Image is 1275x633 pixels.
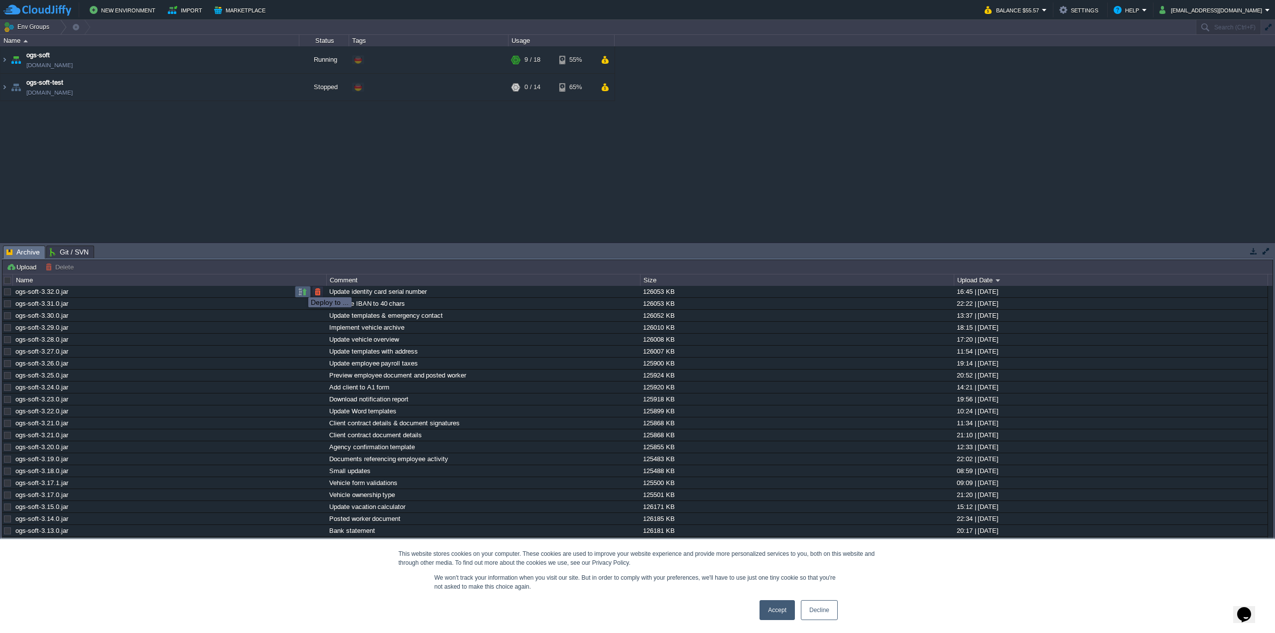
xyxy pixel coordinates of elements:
a: ogs-soft-3.21.0.jar [15,431,68,439]
a: ogs-soft-3.30.0.jar [15,312,68,319]
div: 126181 KB [640,525,953,536]
div: 20:52 | [DATE] [954,370,1267,381]
div: 125488 KB [640,465,953,477]
div: 10:24 | [DATE] [954,405,1267,417]
div: 125868 KB [640,417,953,429]
div: This website stores cookies on your computer. These cookies are used to improve your website expe... [398,549,877,567]
div: 12:33 | [DATE] [954,441,1267,453]
div: 125900 KB [640,358,953,369]
div: 125899 KB [640,405,953,417]
div: Posted worker document [327,513,639,524]
div: 126185 KB [640,513,953,524]
img: AMDAwAAAACH5BAEAAAAALAAAAAABAAEAAAICRAEAOw== [9,74,23,101]
div: 125920 KB [640,381,953,393]
a: ogs-soft-test [26,78,63,88]
div: Stopped [299,74,349,101]
span: Git / SVN [50,246,89,258]
div: 126010 KB [640,322,953,333]
a: Accept [760,600,795,620]
div: Add client to A1 form [327,381,639,393]
div: 125855 KB [640,441,953,453]
button: Settings [1059,4,1101,16]
a: ogs-soft-3.13.0.jar [15,527,68,534]
div: 125483 KB [640,453,953,465]
div: 14:21 | [DATE] [954,381,1267,393]
div: 9 / 18 [524,46,540,73]
div: 125924 KB [640,370,953,381]
a: ogs-soft-3.17.1.jar [15,479,68,487]
a: ogs-soft-3.14.0.jar [15,515,68,522]
div: 19:14 | [DATE] [954,358,1267,369]
div: Tags [350,35,508,46]
div: Update employee payroll taxes [327,358,639,369]
div: 18:15 | [DATE] [954,322,1267,333]
a: ogs-soft-3.17.0.jar [15,491,68,499]
a: ogs-soft-3.18.0.jar [15,467,68,475]
div: Bank statement [327,525,639,536]
a: ogs-soft-3.26.0.jar [15,360,68,367]
div: Usage [509,35,614,46]
a: ogs-soft [26,50,50,60]
div: Size [641,274,954,286]
iframe: chat widget [1233,593,1265,623]
button: [EMAIL_ADDRESS][DOMAIN_NAME] [1159,4,1265,16]
div: 125501 KB [640,489,953,501]
div: Update Word templates [327,405,639,417]
div: 126008 KB [640,334,953,345]
a: [DOMAIN_NAME] [26,88,73,98]
div: Vehicle form validations [327,477,639,489]
div: Update identity card serial number [327,286,639,297]
img: AMDAwAAAACH5BAEAAAAALAAAAAABAAEAAAICRAEAOw== [9,46,23,73]
div: 16:45 | [DATE] [954,286,1267,297]
div: Preview employee document and posted worker [327,370,639,381]
div: 22:22 | [DATE] [954,298,1267,309]
div: Update templates with address [327,346,639,357]
div: Update vacation calculator [327,501,639,512]
button: Balance $55.57 [985,4,1042,16]
button: Upload [6,262,39,271]
button: Env Groups [3,20,53,34]
button: New Environment [90,4,158,16]
div: 125500 KB [640,477,953,489]
div: 09:09 | [DATE] [954,477,1267,489]
div: 08:59 | [DATE] [954,465,1267,477]
img: CloudJiffy [3,4,71,16]
div: Name [1,35,299,46]
img: AMDAwAAAACH5BAEAAAAALAAAAAABAAEAAAICRAEAOw== [0,46,8,73]
div: 11:54 | [DATE] [954,346,1267,357]
div: 15:12 | [DATE] [954,501,1267,512]
div: 21:10 | [DATE] [954,429,1267,441]
div: Status [300,35,349,46]
div: 126007 KB [640,346,953,357]
img: AMDAwAAAACH5BAEAAAAALAAAAAABAAEAAAICRAEAOw== [0,74,8,101]
div: Small updates [327,465,639,477]
a: ogs-soft-3.31.0.jar [15,300,68,307]
div: Vehicle ownership type [327,489,639,501]
div: Upload Date [955,274,1268,286]
div: 126053 KB [640,286,953,297]
div: Deploy to ... [311,298,349,306]
div: 22:02 | [DATE] [954,453,1267,465]
a: ogs-soft-3.20.0.jar [15,443,68,451]
div: 126171 KB [640,501,953,512]
p: We won't track your information when you visit our site. But in order to comply with your prefere... [434,573,841,591]
div: Update templates & emergency contact [327,310,639,321]
a: ogs-soft-3.19.0.jar [15,455,68,463]
div: 17:20 | [DATE] [954,334,1267,345]
div: Vacation days calculator [327,537,639,548]
button: Help [1114,4,1142,16]
div: 10:01 | [DATE] [954,537,1267,548]
a: ogs-soft-3.28.0.jar [15,336,68,343]
div: 22:34 | [DATE] [954,513,1267,524]
a: ogs-soft-3.27.0.jar [15,348,68,355]
div: Name [13,274,326,286]
a: ogs-soft-3.29.0.jar [15,324,68,331]
div: Documents referencing employee activity [327,453,639,465]
div: Increase IBAN to 40 chars [327,298,639,309]
a: ogs-soft-3.32.0.jar [15,288,68,295]
a: ogs-soft-3.15.0.jar [15,503,68,510]
a: ogs-soft-3.25.0.jar [15,372,68,379]
div: Update vehicle overview [327,334,639,345]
